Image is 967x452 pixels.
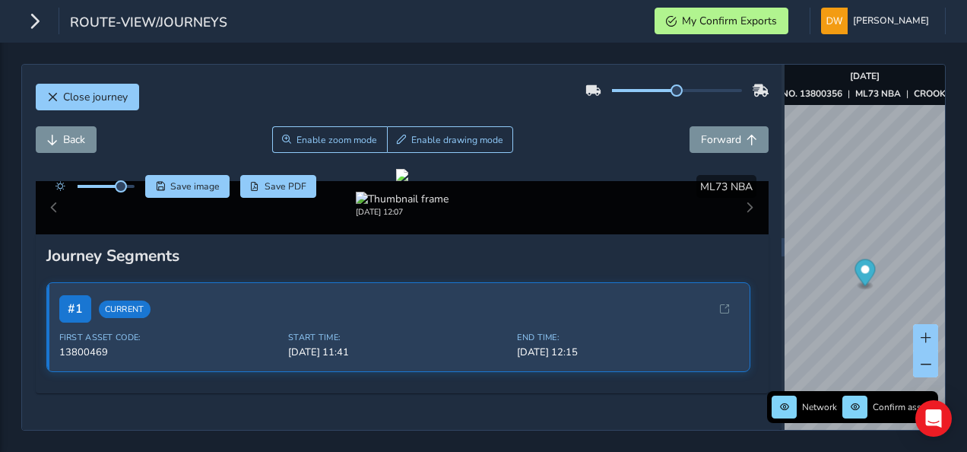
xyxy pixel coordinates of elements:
[915,400,952,437] div: Open Intercom Messenger
[36,84,139,110] button: Close journey
[517,332,737,343] span: End Time:
[59,295,91,323] span: # 1
[272,126,387,153] button: Zoom
[701,132,741,147] span: Forward
[873,401,934,413] span: Confirm assets
[690,126,769,153] button: Forward
[855,259,876,291] div: Map marker
[36,126,97,153] button: Back
[850,70,880,82] strong: [DATE]
[63,90,128,104] span: Close journey
[240,175,317,198] button: PDF
[682,14,777,28] span: My Confirm Exports
[802,401,837,413] span: Network
[296,134,377,146] span: Enable zoom mode
[655,8,788,34] button: My Confirm Exports
[59,332,279,343] span: First Asset Code:
[517,345,737,359] span: [DATE] 12:15
[59,345,279,359] span: 13800469
[821,8,848,34] img: diamond-layout
[265,180,306,193] span: Save PDF
[288,345,508,359] span: [DATE] 11:41
[853,8,929,34] span: [PERSON_NAME]
[700,180,753,194] span: ML73 NBA
[46,245,758,266] div: Journey Segments
[750,88,842,100] strong: ASSET NO. 13800356
[387,126,514,153] button: Draw
[145,175,230,198] button: Save
[288,332,508,343] span: Start Time:
[821,8,934,34] button: [PERSON_NAME]
[63,132,85,147] span: Back
[356,206,449,218] div: [DATE] 12:07
[356,192,449,206] img: Thumbnail frame
[411,134,503,146] span: Enable drawing mode
[70,13,227,34] span: route-view/journeys
[99,301,151,318] span: Current
[170,180,220,193] span: Save image
[855,88,901,100] strong: ML73 NBA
